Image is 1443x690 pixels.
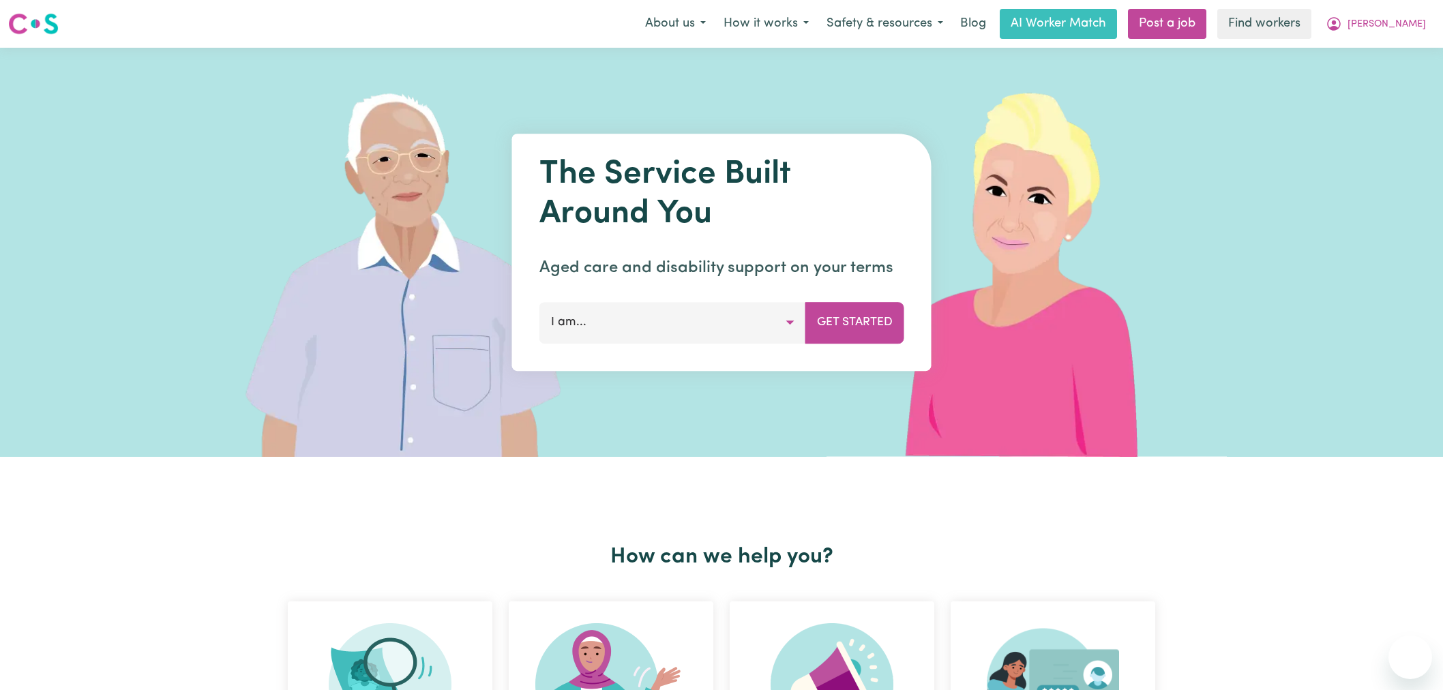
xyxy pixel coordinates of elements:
[539,256,904,280] p: Aged care and disability support on your terms
[636,10,715,38] button: About us
[539,302,806,343] button: I am...
[1000,9,1117,39] a: AI Worker Match
[952,9,994,39] a: Blog
[539,155,904,234] h1: The Service Built Around You
[1388,635,1432,679] iframe: Button to launch messaging window
[1348,17,1426,32] span: [PERSON_NAME]
[1128,9,1206,39] a: Post a job
[280,544,1163,570] h2: How can we help you?
[715,10,818,38] button: How it works
[8,8,59,40] a: Careseekers logo
[805,302,904,343] button: Get Started
[1317,10,1435,38] button: My Account
[8,12,59,36] img: Careseekers logo
[818,10,952,38] button: Safety & resources
[1217,9,1311,39] a: Find workers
